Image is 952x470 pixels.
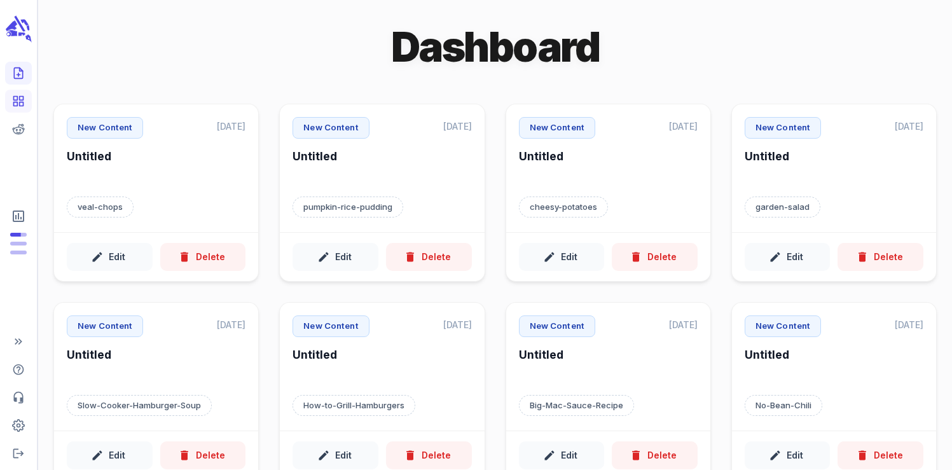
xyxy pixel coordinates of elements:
p: [DATE] [669,117,698,135]
h6: Untitled [293,149,471,184]
span: Adjust your account settings [5,414,32,437]
button: Edit [67,441,153,470]
h6: Untitled [745,149,923,184]
span: View your Reddit Intelligence add-on dashboard [5,118,32,141]
p: New Content [519,315,595,337]
h1: Dashboard [391,20,599,73]
p: Target keyword: How-to-Grill-Hamburgers [293,395,415,417]
span: Help Center [5,358,32,381]
p: New Content [745,315,821,337]
span: Expand Sidebar [5,330,32,353]
p: New Content [519,117,595,139]
button: Delete [838,441,923,470]
p: [DATE] [443,315,472,334]
button: Delete [160,243,246,272]
p: Target keyword: Big-Mac-Sauce-Recipe [519,395,634,417]
button: Edit [67,243,153,272]
p: Target keyword: Slow-Cooker-Hamburger-Soup [67,395,212,417]
p: Target keyword: pumpkin-rice-pudding [293,197,403,218]
button: Delete [838,243,923,272]
span: Logout [5,442,32,465]
button: Edit [519,243,605,272]
p: [DATE] [669,315,698,334]
p: [DATE] [895,117,923,135]
p: Target keyword: veal-chops [67,197,134,218]
span: Input Tokens: 0 of 2,000,000 monthly tokens used. These limits are based on the last model you us... [10,251,27,254]
p: New Content [293,117,369,139]
span: View Subscription & Usage [5,204,32,229]
button: Edit [745,243,831,272]
p: Target keyword: garden-salad [745,197,820,218]
span: Create new content [5,62,32,85]
p: [DATE] [217,117,245,135]
button: Delete [386,243,472,272]
button: Delete [612,243,698,272]
p: [DATE] [217,315,245,334]
span: Contact Support [5,386,32,409]
p: New Content [745,117,821,139]
button: Delete [612,441,698,470]
h6: Untitled [67,149,245,184]
span: Output Tokens: 0 of 400,000 monthly tokens used. These limits are based on the last model you use... [10,242,27,245]
p: New Content [293,315,369,337]
button: Delete [386,441,472,470]
span: View your content dashboard [5,90,32,113]
h6: Untitled [67,347,245,382]
p: [DATE] [895,315,923,334]
p: [DATE] [443,117,472,135]
p: Target keyword: No-Bean-Chili [745,395,822,417]
p: Target keyword: cheesy-potatoes [519,197,608,218]
p: New Content [67,117,143,139]
button: Edit [293,441,378,470]
h6: Untitled [293,347,471,382]
span: Posts: 16 of 25 monthly posts used [10,233,27,237]
p: New Content [67,315,143,337]
h6: Untitled [519,149,698,184]
button: Edit [293,243,378,272]
h6: Untitled [519,347,698,382]
button: Delete [160,441,246,470]
h6: Untitled [745,347,923,382]
button: Edit [745,441,831,470]
button: Edit [519,441,605,470]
